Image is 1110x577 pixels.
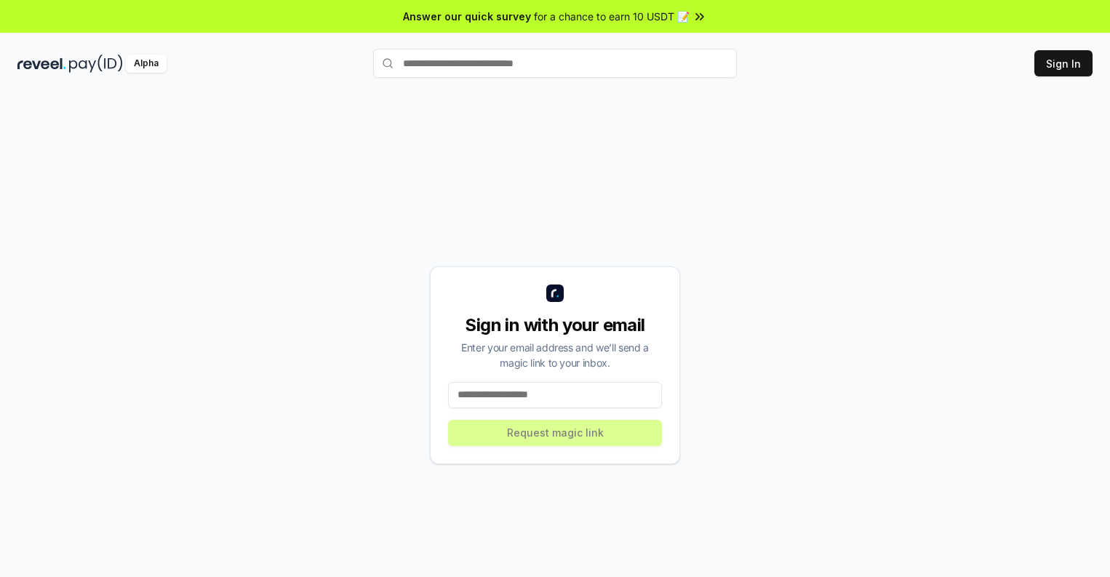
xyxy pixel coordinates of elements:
[448,340,662,370] div: Enter your email address and we’ll send a magic link to your inbox.
[69,55,123,73] img: pay_id
[126,55,167,73] div: Alpha
[17,55,66,73] img: reveel_dark
[1034,50,1093,76] button: Sign In
[448,314,662,337] div: Sign in with your email
[534,9,690,24] span: for a chance to earn 10 USDT 📝
[403,9,531,24] span: Answer our quick survey
[546,284,564,302] img: logo_small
